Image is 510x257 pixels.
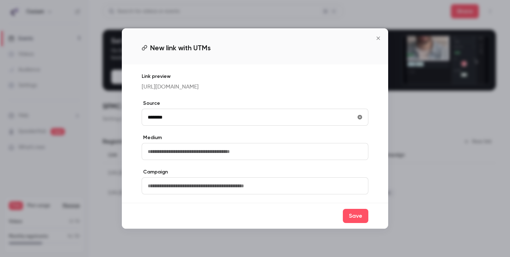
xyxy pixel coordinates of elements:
[142,100,368,107] label: Source
[142,83,368,91] p: [URL][DOMAIN_NAME]
[343,209,368,223] button: Save
[142,134,368,141] label: Medium
[150,42,211,53] span: New link with UTMs
[354,112,365,123] button: utmSource
[371,31,385,45] button: Close
[142,169,368,176] label: Campaign
[142,73,368,80] p: Link preview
